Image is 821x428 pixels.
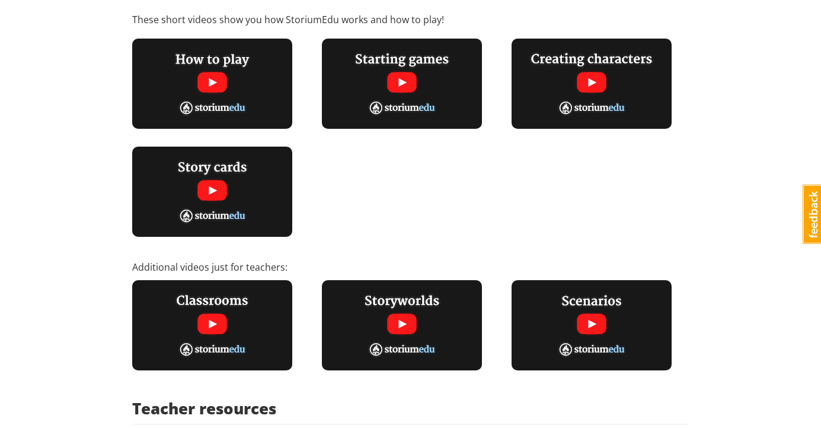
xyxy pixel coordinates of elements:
img: All about story cards [132,147,292,237]
img: Starting games [322,39,482,129]
img: Creating scenarios [512,280,672,370]
p: Additional videos just for teachers: [132,261,689,274]
h3: Teacher resources [132,400,689,417]
img: Creating characters [512,39,672,129]
img: Creating your own storyworlds [322,280,482,370]
img: Setting up classrooms (rostering) [132,280,292,370]
img: How to play [132,39,292,129]
p: These short videos show you how StoriumEdu works and how to play! [132,13,689,27]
